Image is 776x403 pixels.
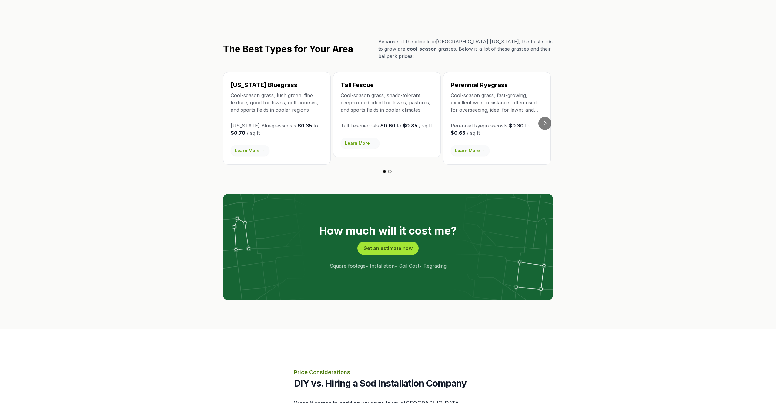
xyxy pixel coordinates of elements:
[294,368,482,377] p: Price Considerations
[451,130,465,136] strong: $0.65
[341,122,433,129] p: Tall Fescue costs to / sq ft
[451,81,543,89] h3: Perennial Ryegrass
[298,123,312,129] strong: $0.35
[407,46,437,52] span: cool-season
[294,378,482,389] h2: DIY vs. Hiring a Sod Installation Company
[451,122,543,137] p: Perennial Ryegrass costs to / sq ft
[231,122,323,137] p: [US_STATE] Bluegrass costs to / sq ft
[341,81,433,89] h3: Tall Fescue
[451,92,543,113] p: Cool-season grass, fast-growing, excellent wear resistance, often used for overseeding, ideal for...
[231,130,245,136] strong: $0.70
[231,92,323,113] p: Cool-season grass, lush green, fine texture, good for lawns, golf courses, and sports fields in c...
[380,123,395,129] strong: $0.60
[451,145,490,156] a: Learn More →
[231,145,269,156] a: Learn More →
[341,92,433,113] p: Cool-season grass, shade-tolerant, deep-rooted, ideal for lawns, pastures, and sports fields in c...
[383,170,386,173] button: Go to slide 1
[388,170,392,173] button: Go to slide 2
[378,38,553,60] p: Because of the climate in [GEOGRAPHIC_DATA] , [US_STATE] , the best sods to grow are grasses. Bel...
[223,43,353,54] h2: The Best Types for Your Area
[509,123,523,129] strong: $0.30
[403,123,417,129] strong: $0.85
[223,194,553,300] img: lot lines graphic
[231,81,323,89] h3: [US_STATE] Bluegrass
[357,242,419,255] button: Get an estimate now
[538,117,551,130] button: Go to next slide
[341,138,380,149] a: Learn More →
